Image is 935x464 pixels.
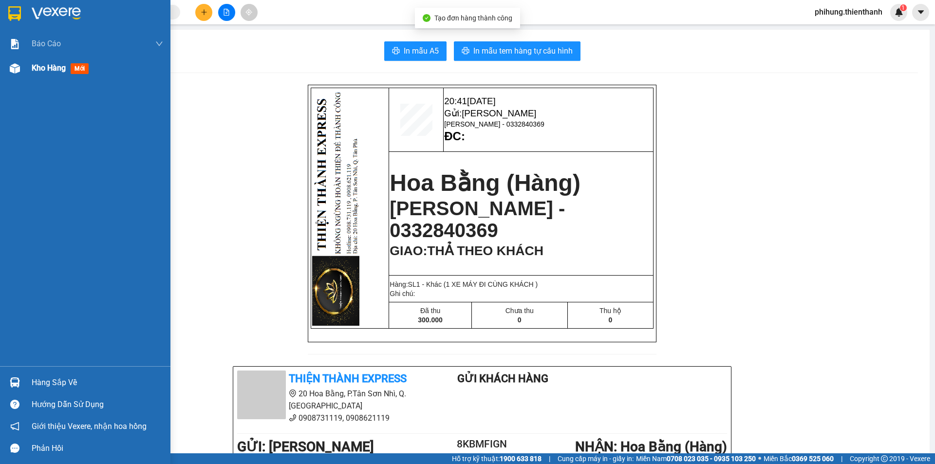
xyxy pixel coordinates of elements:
[195,4,212,21] button: plus
[390,280,538,288] span: Hàng:SL
[636,453,756,464] span: Miền Nam
[599,307,621,315] span: Thu hộ
[404,45,439,57] span: In mẫu A5
[289,390,297,397] span: environment
[758,457,761,461] span: ⚪️
[32,397,163,412] div: Hướng dẫn sử dụng
[416,280,538,288] span: 1 - Khác (1 XE MÁY ĐI CÙNG KHÁCH )
[444,108,536,118] span: Gửi:
[518,316,522,324] span: 0
[10,63,20,74] img: warehouse-icon
[289,414,297,422] span: phone
[10,400,19,409] span: question-circle
[32,375,163,390] div: Hàng sắp về
[558,453,634,464] span: Cung cấp máy in - giấy in:
[895,8,903,17] img: icon-new-feature
[807,6,890,18] span: phihung.thienthanh
[32,420,147,432] span: Giới thiệu Vexere, nhận hoa hồng
[10,422,19,431] span: notification
[505,307,534,315] span: Chưa thu
[237,412,418,424] li: 0908731119, 0908621119
[245,9,252,16] span: aim
[384,41,447,61] button: printerIn mẫu A5
[10,377,20,388] img: warehouse-icon
[420,307,440,315] span: Đã thu
[32,441,163,456] div: Phản hồi
[441,436,523,452] h2: 8KBMFIGN
[423,243,543,258] span: :
[462,47,469,56] span: printer
[71,63,89,74] span: mới
[764,453,834,464] span: Miền Bắc
[390,170,580,196] span: Hoa Bằng (Hàng)
[900,4,907,11] sup: 1
[444,120,544,128] span: [PERSON_NAME] - 0332840369
[901,4,905,11] span: 1
[452,453,542,464] span: Hỗ trợ kỹ thuật:
[609,316,613,324] span: 0
[32,37,61,50] span: Báo cáo
[423,14,430,22] span: check-circle
[841,453,842,464] span: |
[881,455,888,462] span: copyright
[8,6,21,21] img: logo-vxr
[467,96,496,106] span: [DATE]
[916,8,925,17] span: caret-down
[500,455,542,463] strong: 1900 633 818
[462,108,536,118] span: [PERSON_NAME]
[444,130,465,143] strong: ĐC:
[32,63,66,73] span: Kho hàng
[667,455,756,463] strong: 0708 023 035 - 0935 103 250
[444,96,495,106] span: 20:41
[912,4,929,21] button: caret-down
[457,372,548,385] b: Gửi khách hàng
[223,9,230,16] span: file-add
[218,4,235,21] button: file-add
[237,439,374,455] b: GỬI : [PERSON_NAME]
[549,453,550,464] span: |
[434,14,512,22] span: Tạo đơn hàng thành công
[390,290,415,297] span: Ghi chú:
[792,455,834,463] strong: 0369 525 060
[155,40,163,48] span: down
[418,316,443,324] span: 300.000
[392,47,400,56] span: printer
[427,243,543,258] span: THẢ THEO KHÁCH
[454,41,580,61] button: printerIn mẫu tem hàng tự cấu hình
[241,4,258,21] button: aim
[10,444,19,453] span: message
[575,439,727,455] b: NHẬN : Hoa Bằng (Hàng)
[201,9,207,16] span: plus
[237,388,418,412] li: 20 Hoa Bằng, P.Tân Sơn Nhì, Q. [GEOGRAPHIC_DATA]
[312,89,362,328] img: HFRrbPx.png
[390,198,565,241] span: [PERSON_NAME] - 0332840369
[473,45,573,57] span: In mẫu tem hàng tự cấu hình
[10,39,20,49] img: solution-icon
[289,372,407,385] b: Thiện Thành Express
[390,243,423,258] span: GIAO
